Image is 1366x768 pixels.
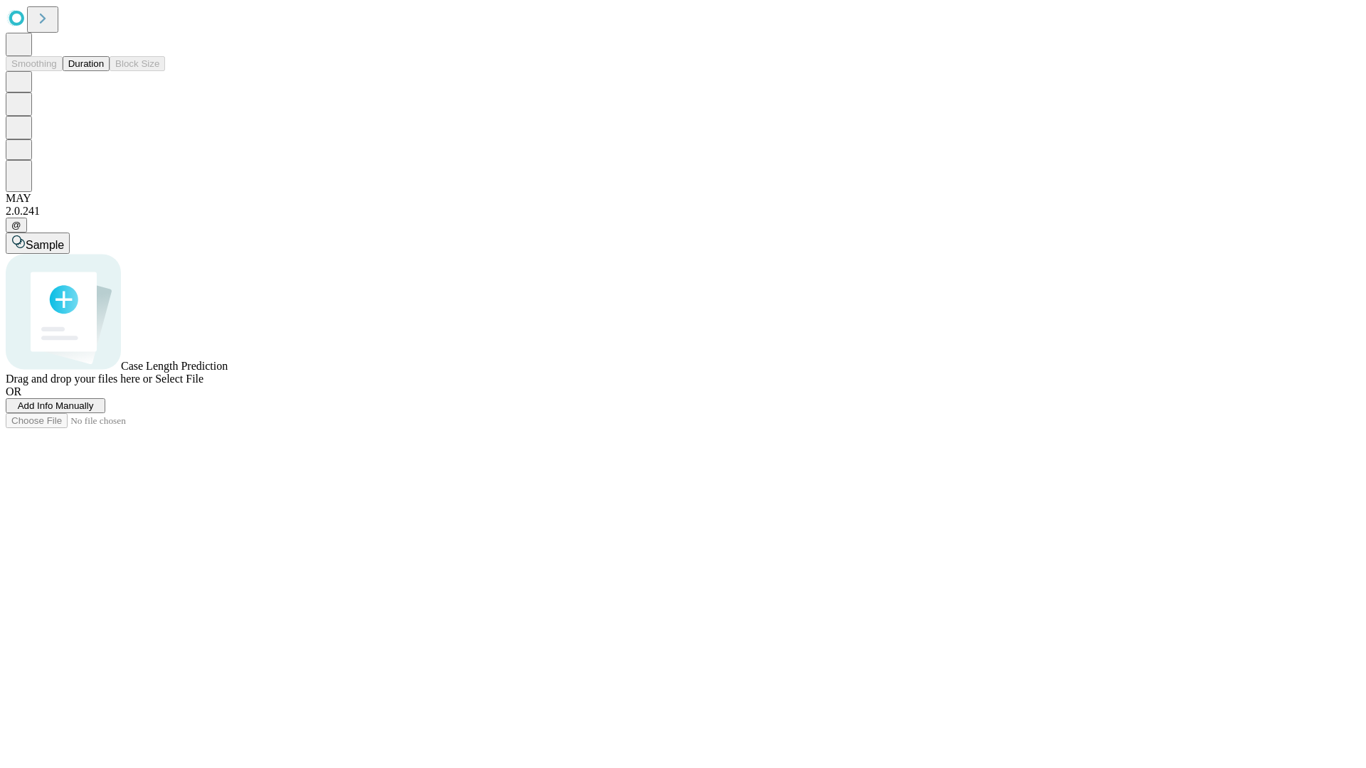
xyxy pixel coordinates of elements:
[110,56,165,71] button: Block Size
[6,373,152,385] span: Drag and drop your files here or
[155,373,203,385] span: Select File
[63,56,110,71] button: Duration
[6,56,63,71] button: Smoothing
[11,220,21,230] span: @
[6,398,105,413] button: Add Info Manually
[26,239,64,251] span: Sample
[121,360,228,372] span: Case Length Prediction
[18,400,94,411] span: Add Info Manually
[6,218,27,233] button: @
[6,192,1360,205] div: MAY
[6,385,21,398] span: OR
[6,233,70,254] button: Sample
[6,205,1360,218] div: 2.0.241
